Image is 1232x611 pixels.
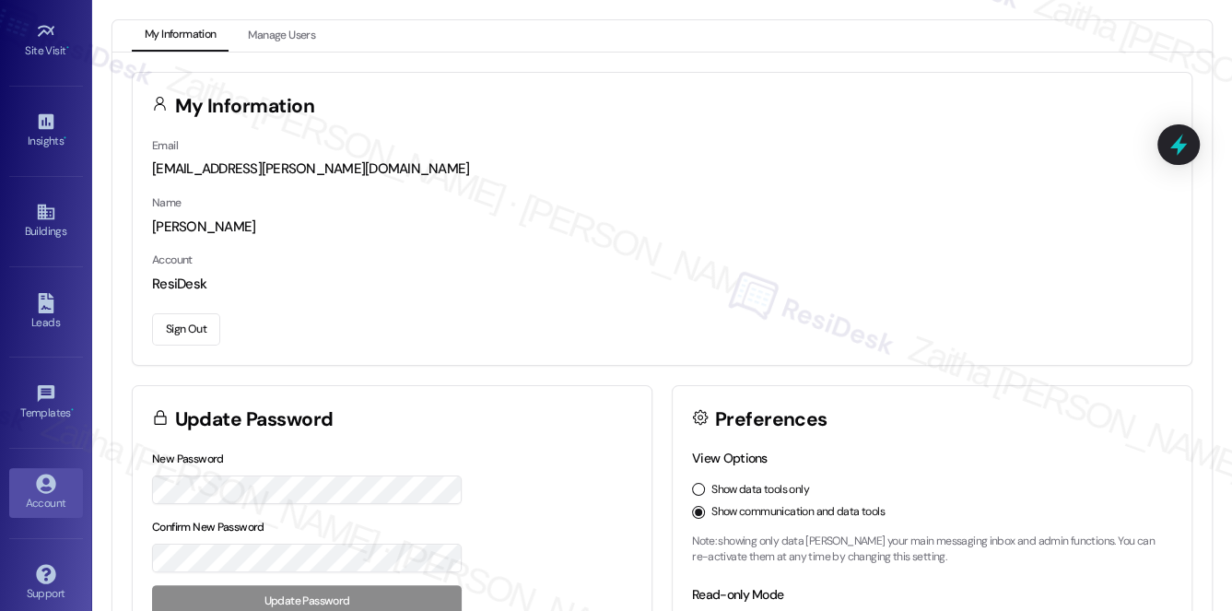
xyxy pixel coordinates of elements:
div: ResiDesk [152,275,1172,294]
label: Email [152,138,178,153]
p: Note: showing only data [PERSON_NAME] your main messaging inbox and admin functions. You can re-a... [692,534,1172,566]
a: Templates • [9,378,83,428]
a: Buildings [9,196,83,246]
label: View Options [692,450,768,466]
span: • [66,41,69,54]
label: Account [152,253,193,267]
button: Sign Out [152,313,220,346]
label: New Password [152,452,224,466]
h3: Update Password [175,410,334,429]
label: Confirm New Password [152,520,264,535]
h3: My Information [175,97,315,116]
h3: Preferences [715,410,827,429]
label: Read-only Mode [692,586,783,603]
button: Manage Users [235,20,328,52]
label: Name [152,195,182,210]
button: My Information [132,20,229,52]
span: • [71,404,74,417]
a: Site Visit • [9,16,83,65]
label: Show data tools only [711,482,809,499]
span: • [64,132,66,145]
a: Leads [9,288,83,337]
a: Insights • [9,106,83,156]
div: [EMAIL_ADDRESS][PERSON_NAME][DOMAIN_NAME] [152,159,1172,179]
label: Show communication and data tools [711,504,885,521]
div: [PERSON_NAME] [152,217,1172,237]
a: Account [9,468,83,518]
a: Support [9,558,83,608]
